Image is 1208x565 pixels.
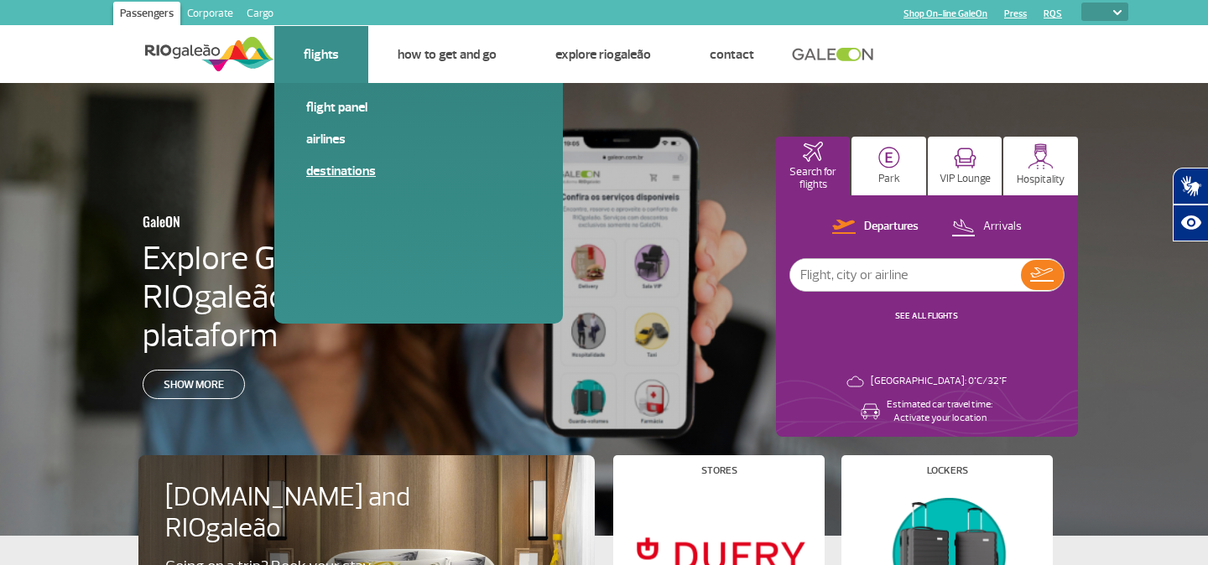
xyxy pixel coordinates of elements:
[983,219,1022,235] p: Arrivals
[1173,168,1208,205] button: Abrir tradutor de língua de sinais.
[1028,143,1054,169] img: hospitality.svg
[1017,174,1065,186] p: Hospitality
[304,46,339,63] a: Flights
[143,239,505,355] h4: Explore GaleON: RIOgaleão’s digital plataform
[871,375,1007,388] p: [GEOGRAPHIC_DATA]: 0°C/32°F
[143,204,423,239] h3: GaleON
[1003,137,1078,195] button: Hospitality
[776,137,851,195] button: Search for flights
[1004,8,1027,19] a: Press
[803,142,823,162] img: airplaneHomeActive.svg
[954,148,976,168] img: vipRoom.svg
[306,130,531,148] a: Airlines
[555,46,651,63] a: Explore RIOgaleão
[1173,205,1208,241] button: Abrir recursos assistivos.
[927,466,968,475] h4: Lockers
[887,398,992,425] p: Estimated car travel time: Activate your location
[784,166,842,191] p: Search for flights
[903,8,987,19] a: Shop On-line GaleOn
[701,466,737,475] h4: Stores
[864,219,919,235] p: Departures
[790,259,1021,291] input: Flight, city or airline
[398,46,497,63] a: How to get and go
[113,2,180,29] a: Passengers
[895,310,958,321] a: SEE ALL FLIGHTS
[890,309,963,323] button: SEE ALL FLIGHTS
[928,137,1002,195] button: VIP Lounge
[306,98,531,117] a: Flight panel
[710,46,754,63] a: Contact
[878,173,900,185] p: Park
[306,162,531,180] a: Destinations
[240,2,280,29] a: Cargo
[165,482,432,544] h4: [DOMAIN_NAME] and RIOgaleão
[1044,8,1062,19] a: RQS
[1173,168,1208,241] div: Plugin de acessibilidade da Hand Talk.
[851,137,926,195] button: Park
[827,216,924,238] button: Departures
[180,2,240,29] a: Corporate
[946,216,1027,238] button: Arrivals
[878,147,900,168] img: carParkingHome.svg
[143,370,245,399] a: Show more
[940,173,991,185] p: VIP Lounge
